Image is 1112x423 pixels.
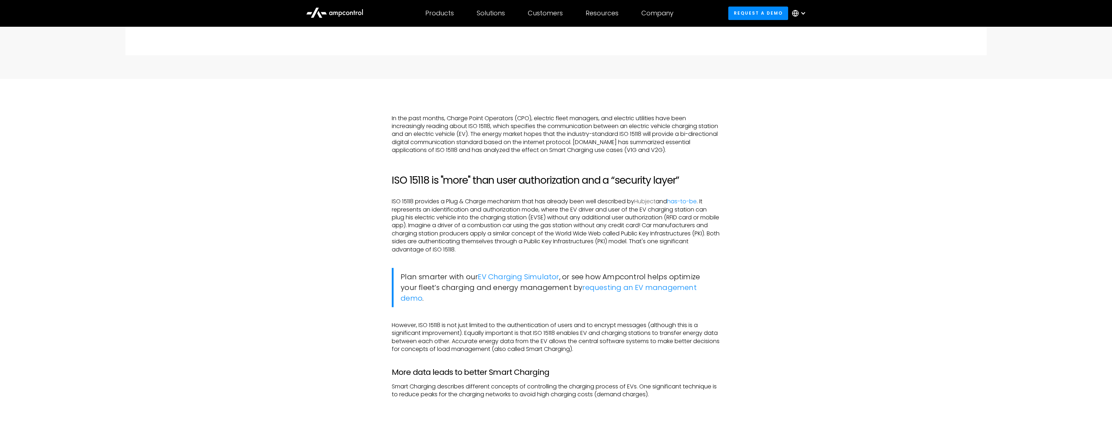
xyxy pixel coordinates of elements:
a: Hubject [634,197,656,205]
p: However, ISO 15118 is not just limited to the authentication of users and to encrypt messages (al... [392,321,720,353]
h3: More data leads to better Smart Charging [392,368,720,377]
div: Resources [586,9,618,17]
a: requesting an EV management demo [401,282,697,303]
p: In the past months, Charge Point Operators (CPO), electric fleet managers, and electric utilities... [392,114,720,154]
h2: ISO 15118 is "more" than user authorization and a “security layer” [392,174,720,187]
blockquote: Plan smarter with our , or see how Ampcontrol helps optimize your fleet’s charging and energy man... [392,268,720,307]
div: Customers [528,9,563,17]
p: ‍ [392,404,720,412]
div: Company [641,9,673,17]
div: Products [425,9,454,17]
p: Smart Charging describes different concepts of controlling the charging process of EVs. One signi... [392,383,720,399]
div: Solutions [477,9,505,17]
p: ISO 15118 provides a Plug & Charge mechanism that has already been well described by and . It rep... [392,198,720,254]
a: EV Charging Simulator [478,272,559,282]
a: Request a demo [728,6,788,20]
a: has-to-be [667,197,697,205]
